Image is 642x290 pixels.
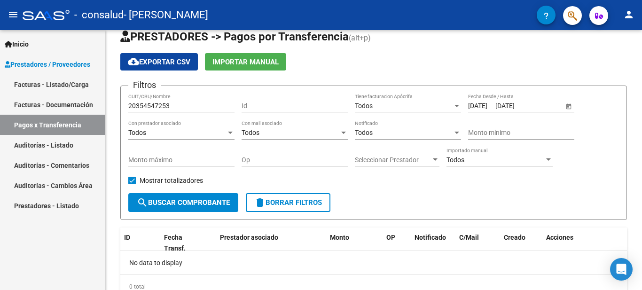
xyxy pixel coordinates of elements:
span: Borrar Filtros [254,198,322,207]
mat-icon: menu [8,9,19,20]
datatable-header-cell: Monto [326,227,383,259]
div: Open Intercom Messenger [610,258,633,281]
span: C/Mail [459,234,479,241]
h3: Filtros [128,78,161,92]
span: Buscar Comprobante [137,198,230,207]
span: - consalud [74,5,124,25]
datatable-header-cell: Fecha Transf. [160,227,203,259]
span: - [PERSON_NAME] [124,5,208,25]
span: – [489,102,493,110]
button: Buscar Comprobante [128,193,238,212]
button: Open calendar [564,101,573,111]
datatable-header-cell: OP [383,227,411,259]
span: (alt+p) [349,33,371,42]
span: Prestador asociado [220,234,278,241]
span: Todos [446,156,464,164]
span: Seleccionar Prestador [355,156,431,164]
span: Importar Manual [212,58,279,66]
span: Monto [330,234,349,241]
button: Importar Manual [205,53,286,71]
span: Inicio [5,39,29,49]
mat-icon: delete [254,197,266,208]
mat-icon: cloud_download [128,56,139,67]
span: Mostrar totalizadores [140,175,203,186]
span: OP [386,234,395,241]
div: No data to display [120,251,627,274]
datatable-header-cell: Prestador asociado [216,227,326,259]
input: Fecha inicio [468,102,487,110]
span: Todos [242,129,259,136]
datatable-header-cell: Notificado [411,227,455,259]
datatable-header-cell: Creado [500,227,542,259]
datatable-header-cell: C/Mail [455,227,500,259]
datatable-header-cell: ID [120,227,160,259]
mat-icon: person [623,9,634,20]
input: Fecha fin [495,102,541,110]
span: PRESTADORES -> Pagos por Transferencia [120,30,349,43]
mat-icon: search [137,197,148,208]
span: Todos [355,102,373,110]
span: Fecha Transf. [164,234,186,252]
span: Acciones [546,234,573,241]
span: Todos [128,129,146,136]
span: Prestadores / Proveedores [5,59,90,70]
span: Notificado [415,234,446,241]
button: Exportar CSV [120,53,198,71]
span: Todos [355,129,373,136]
datatable-header-cell: Acciones [542,227,627,259]
span: Exportar CSV [128,58,190,66]
button: Borrar Filtros [246,193,330,212]
span: ID [124,234,130,241]
span: Creado [504,234,525,241]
